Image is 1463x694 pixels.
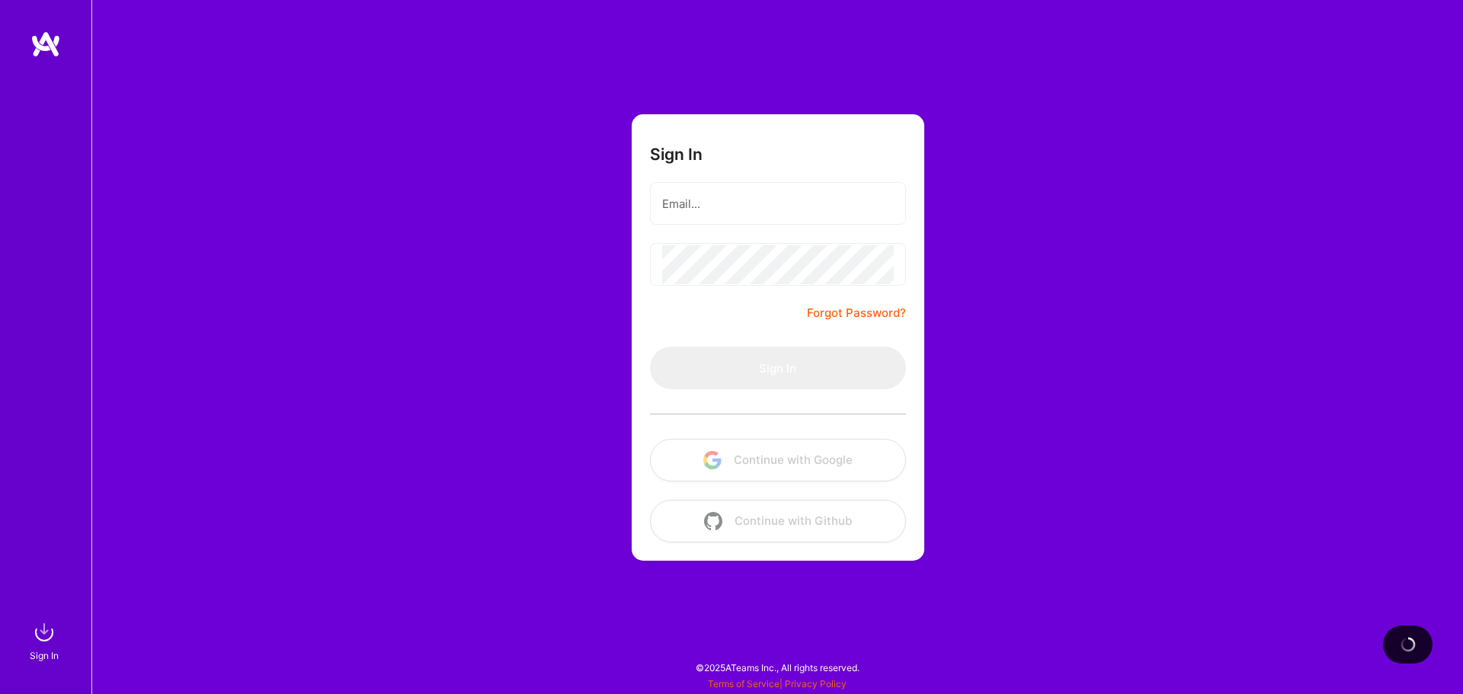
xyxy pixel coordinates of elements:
[29,617,59,648] img: sign in
[807,304,906,322] a: Forgot Password?
[30,30,61,58] img: logo
[650,500,906,542] button: Continue with Github
[91,648,1463,686] div: © 2025 ATeams Inc., All rights reserved.
[30,648,59,664] div: Sign In
[32,617,59,664] a: sign inSign In
[650,347,906,389] button: Sign In
[662,184,894,223] input: Email...
[650,145,703,164] h3: Sign In
[703,451,722,469] img: icon
[650,439,906,481] button: Continue with Google
[1401,637,1416,652] img: loading
[708,678,780,689] a: Terms of Service
[708,678,847,689] span: |
[704,512,722,530] img: icon
[785,678,847,689] a: Privacy Policy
